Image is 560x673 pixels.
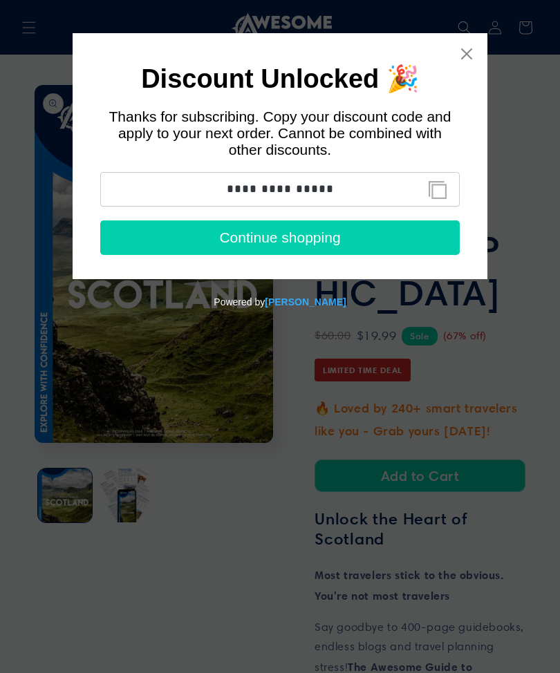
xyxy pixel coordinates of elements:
a: Close widget [460,47,474,61]
h1: Discount Unlocked 🎉 [100,68,460,91]
div: Powered by [6,279,554,325]
a: Powered by Tydal [265,296,346,307]
div: Thanks for subscribing. Copy your discount code and apply to your next order. Cannot be combined ... [100,108,460,158]
button: Continue shopping [100,220,460,255]
button: Copy discount code to clipboard [422,176,453,204]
